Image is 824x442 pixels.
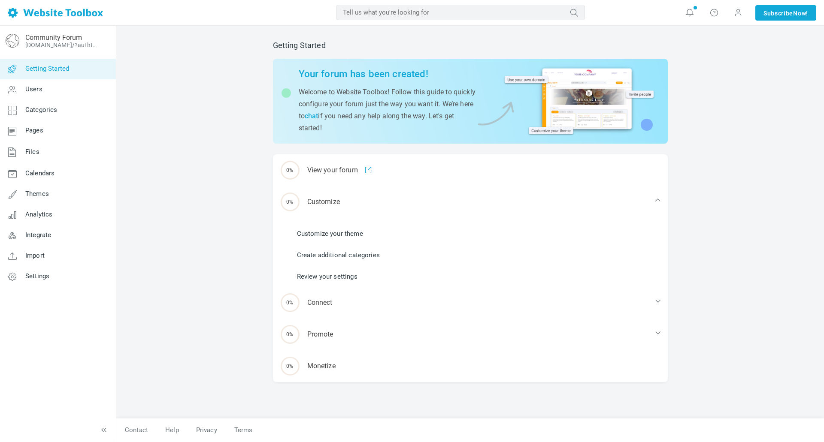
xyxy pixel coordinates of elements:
[336,5,585,20] input: Tell us what you're looking for
[25,231,51,239] span: Integrate
[25,252,45,259] span: Import
[6,34,19,48] img: globe-icon.png
[273,186,668,218] div: Customize
[273,41,668,50] h2: Getting Started
[25,190,49,198] span: Themes
[188,423,226,438] a: Privacy
[297,272,357,281] a: Review your settings
[157,423,188,438] a: Help
[755,5,816,21] a: SubscribeNow!
[25,42,100,48] a: [DOMAIN_NAME]/?authtoken=16b5aa92c1b1ae3e8e22a18df95ba40a&rememberMe=1
[281,325,300,344] span: 0%
[25,210,52,218] span: Analytics
[273,154,668,186] div: View your forum
[273,319,668,350] div: Promote
[273,154,668,186] a: 0% View your forum
[25,126,43,134] span: Pages
[25,65,69,72] span: Getting Started
[297,229,363,238] a: Customize your theme
[281,357,300,376] span: 0%
[116,423,157,438] a: Contact
[299,86,476,134] p: Welcome to Website Toolbox! Follow this guide to quickly configure your forum just the way you wa...
[25,169,55,177] span: Calendars
[25,272,49,280] span: Settings
[25,85,42,93] span: Users
[226,423,261,438] a: Terms
[273,287,668,319] div: Connect
[305,112,318,120] a: chat
[25,106,58,114] span: Categories
[273,350,668,382] a: 0% Monetize
[273,350,668,382] div: Monetize
[299,68,476,80] h2: Your forum has been created!
[25,148,39,156] span: Files
[793,9,808,18] span: Now!
[281,161,300,180] span: 0%
[281,293,300,312] span: 0%
[25,33,82,42] a: Community Forum
[297,250,380,260] a: Create additional categories
[281,192,300,211] span: 0%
